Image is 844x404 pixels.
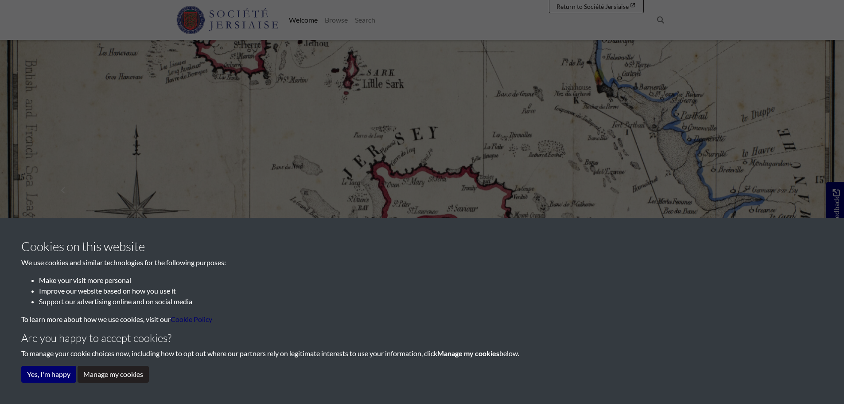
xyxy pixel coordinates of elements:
[171,315,212,323] a: learn more about cookies
[21,314,823,325] p: To learn more about how we use cookies, visit our
[78,366,149,383] button: Manage my cookies
[21,332,823,345] h4: Are you happy to accept cookies?
[21,257,823,268] p: We use cookies and similar technologies for the following purposes:
[21,366,76,383] button: Yes, I'm happy
[39,286,823,296] li: Improve our website based on how you use it
[437,349,499,357] strong: Manage my cookies
[39,275,823,286] li: Make your visit more personal
[39,296,823,307] li: Support our advertising online and on social media
[21,348,823,359] p: To manage your cookie choices now, including how to opt out where our partners rely on legitimate...
[21,239,823,254] h3: Cookies on this website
